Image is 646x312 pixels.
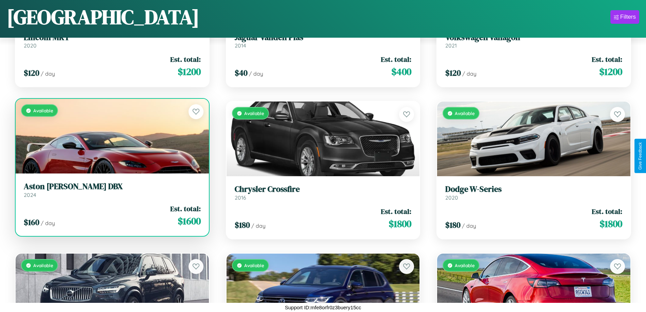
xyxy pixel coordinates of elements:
span: Est. total: [381,54,411,64]
span: / day [462,222,476,229]
span: 2016 [235,194,246,201]
span: $ 120 [445,67,461,78]
span: Available [33,262,53,268]
a: Jaguar Vanden Plas2014 [235,33,412,49]
span: 2021 [445,42,457,49]
h3: Aston [PERSON_NAME] DBX [24,182,201,191]
button: Filters [610,10,639,24]
span: 2024 [24,191,36,198]
span: / day [249,70,263,77]
a: Aston [PERSON_NAME] DBX2024 [24,182,201,198]
h3: Dodge W-Series [445,184,622,194]
div: Filters [620,14,636,20]
span: $ 400 [391,65,411,78]
div: Give Feedback [638,142,643,170]
span: Available [455,262,475,268]
span: Available [244,110,264,116]
span: / day [462,70,476,77]
span: Est. total: [592,206,622,216]
span: Est. total: [170,54,201,64]
span: Available [455,110,475,116]
a: Volkswagen Vanagon2021 [445,33,622,49]
span: $ 40 [235,67,248,78]
span: $ 180 [445,219,461,231]
span: Est. total: [381,206,411,216]
a: Chrysler Crossfire2016 [235,184,412,201]
span: $ 1200 [599,65,622,78]
span: 2020 [445,194,458,201]
p: Support ID: mfe8orfr0z3buery15cc [285,303,361,312]
h3: Chrysler Crossfire [235,184,412,194]
span: / day [41,220,55,226]
h1: [GEOGRAPHIC_DATA] [7,3,199,31]
span: Available [244,262,264,268]
span: 2020 [24,42,37,49]
span: $ 1600 [178,214,201,228]
span: Available [33,108,53,113]
span: $ 160 [24,217,39,228]
span: $ 1800 [600,217,622,231]
span: $ 1200 [178,65,201,78]
span: $ 120 [24,67,39,78]
a: Dodge W-Series2020 [445,184,622,201]
span: Est. total: [592,54,622,64]
span: $ 180 [235,219,250,231]
span: / day [251,222,266,229]
span: $ 1800 [389,217,411,231]
span: Est. total: [170,204,201,214]
a: Lincoln MKT2020 [24,33,201,49]
span: 2014 [235,42,246,49]
span: / day [41,70,55,77]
